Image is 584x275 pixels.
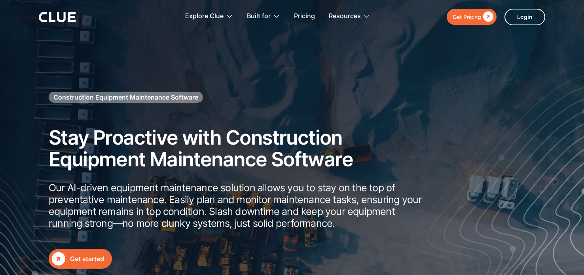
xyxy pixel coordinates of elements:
[329,4,370,29] div: Resources
[185,4,233,29] div: Explore Clue
[49,249,112,269] a: Get started
[247,4,280,29] div: Built for
[453,12,481,22] div: Get Pricing
[329,4,361,29] div: Resources
[247,4,271,29] div: Built for
[70,254,104,264] div: Get started
[53,93,198,102] h1: Construction Equipment Maintenance Software
[49,182,425,229] p: Our AI-driven equipment maintenance solution allows you to stay on the top of preventative mainte...
[52,252,65,266] div: 
[447,9,497,25] a: Get Pricing
[504,9,545,25] a: Login
[49,127,425,170] h2: Stay Proactive with Construction Equipment Maintenance Software
[185,4,224,29] div: Explore Clue
[481,12,493,22] div: 
[294,4,315,29] a: Pricing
